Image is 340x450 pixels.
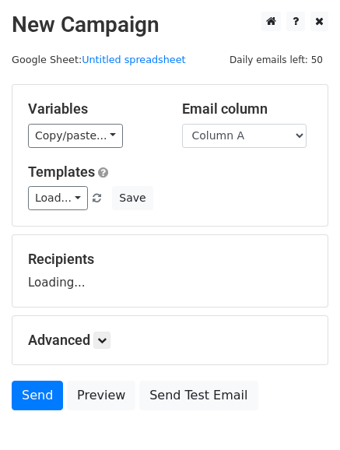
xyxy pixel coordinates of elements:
[28,186,88,210] a: Load...
[12,381,63,410] a: Send
[12,12,328,38] h2: New Campaign
[112,186,152,210] button: Save
[82,54,185,65] a: Untitled spreadsheet
[224,54,328,65] a: Daily emails left: 50
[182,100,313,118] h5: Email column
[67,381,135,410] a: Preview
[28,332,312,349] h5: Advanced
[28,251,312,268] h5: Recipients
[28,251,312,291] div: Loading...
[28,163,95,180] a: Templates
[139,381,258,410] a: Send Test Email
[12,54,186,65] small: Google Sheet:
[28,124,123,148] a: Copy/paste...
[224,51,328,69] span: Daily emails left: 50
[28,100,159,118] h5: Variables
